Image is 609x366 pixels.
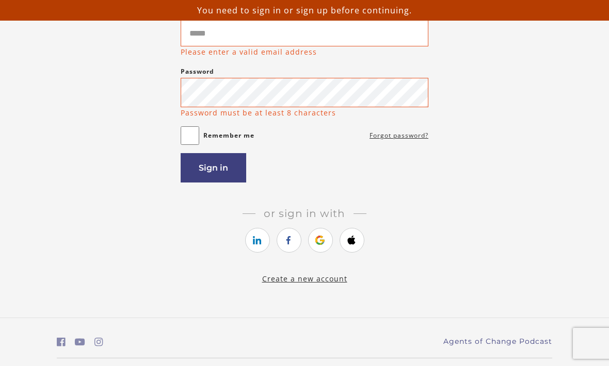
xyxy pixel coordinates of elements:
[443,336,552,347] a: Agents of Change Podcast
[57,337,66,347] i: https://www.facebook.com/groups/aswbtestprep (Open in a new window)
[203,129,254,142] label: Remember me
[181,46,317,57] p: Please enter a valid email address
[308,228,333,253] a: https://courses.thinkific.com/users/auth/google?ss%5Breferral%5D=&ss%5Buser_return_to%5D=%2Fcours...
[57,335,66,350] a: https://www.facebook.com/groups/aswbtestprep (Open in a new window)
[75,337,85,347] i: https://www.youtube.com/c/AgentsofChangeTestPrepbyMeaganMitchell (Open in a new window)
[4,4,605,16] p: You need to sign in or sign up before continuing.
[245,228,270,253] a: https://courses.thinkific.com/users/auth/linkedin?ss%5Breferral%5D=&ss%5Buser_return_to%5D=%2Fcou...
[181,65,214,78] label: Password
[277,228,301,253] a: https://courses.thinkific.com/users/auth/facebook?ss%5Breferral%5D=&ss%5Buser_return_to%5D=%2Fcou...
[181,153,246,182] button: Sign in
[370,129,428,142] a: Forgot password?
[94,337,103,347] i: https://www.instagram.com/agentsofchangeprep/ (Open in a new window)
[75,335,85,350] a: https://www.youtube.com/c/AgentsofChangeTestPrepbyMeaganMitchell (Open in a new window)
[94,335,103,350] a: https://www.instagram.com/agentsofchangeprep/ (Open in a new window)
[340,228,364,253] a: https://courses.thinkific.com/users/auth/apple?ss%5Breferral%5D=&ss%5Buser_return_to%5D=%2Fcourse...
[255,207,354,220] span: Or sign in with
[262,274,347,284] a: Create a new account
[181,107,336,118] p: Password must be at least 8 characters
